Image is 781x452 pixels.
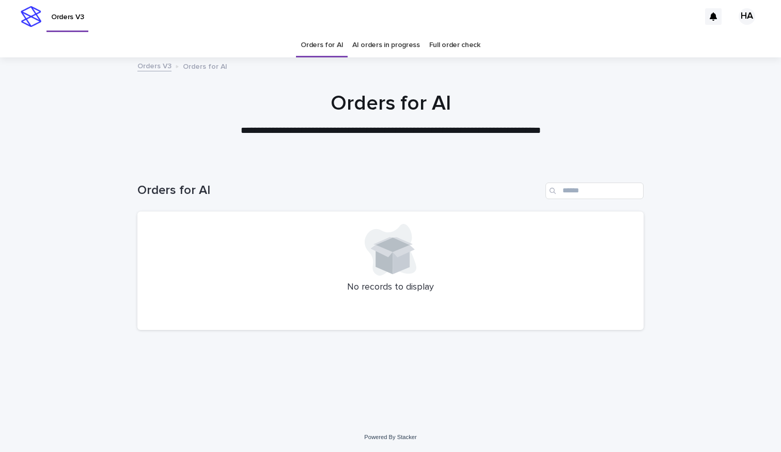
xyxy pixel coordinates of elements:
a: AI orders in progress [352,33,420,57]
a: Full order check [429,33,480,57]
a: Orders for AI [301,33,343,57]
a: Powered By Stacker [364,434,416,440]
a: Orders V3 [137,59,171,71]
input: Search [545,183,644,199]
p: Orders for AI [183,60,227,71]
h1: Orders for AI [137,91,644,116]
div: HA [739,8,755,25]
p: No records to display [150,282,631,293]
img: stacker-logo-s-only.png [21,6,41,27]
h1: Orders for AI [137,183,541,198]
